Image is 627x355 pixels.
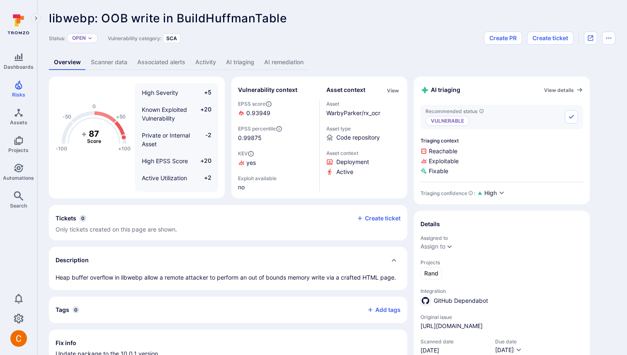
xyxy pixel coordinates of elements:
[238,126,313,132] span: EPSS percentile
[49,297,407,323] div: Collapse tags
[10,330,27,347] img: ACg8ocJuq_DPPTkXyD9OlTnVLvDrpObecjcADscmEHLMiTyEnTELew=s96-c
[420,346,487,355] span: [DATE]
[602,31,615,45] button: Options menu
[31,13,41,23] button: Expand navigation menu
[49,205,407,240] section: tickets card
[385,87,401,94] button: View
[420,86,460,94] h2: AI triaging
[72,35,86,41] button: Open
[484,189,497,197] span: High
[385,86,401,94] div: Click to view all asset context details
[336,168,353,176] span: Click to view evidence
[8,147,29,153] span: Projects
[56,256,89,264] h2: Description
[527,31,574,45] button: Create ticket
[336,158,369,166] span: Click to view evidence
[190,55,221,70] a: Activity
[118,145,131,152] text: +100
[49,11,287,25] span: libwebp: OOB write in BuildHuffmanTable
[425,108,484,114] span: Recommended status
[10,119,27,126] span: Assets
[221,55,259,70] a: AI triaging
[10,203,27,209] span: Search
[446,243,453,250] button: Expand dropdown
[49,35,65,41] span: Status:
[142,106,187,122] span: Known Exploited Vulnerability
[420,190,475,196] div: Triaging confidence :
[78,129,111,145] g: The vulnerability score is based on the parameters defined in the settings
[495,346,522,355] button: [DATE]
[80,215,86,222] span: 0
[108,35,161,41] span: Vulnerability category:
[49,247,407,273] div: Collapse description
[495,338,522,345] span: Due date
[495,346,514,353] span: [DATE]
[484,31,522,45] button: Create PR
[434,297,488,305] span: GitHub Dependabot
[142,157,188,164] span: High EPSS Score
[63,114,71,120] text: -50
[424,269,438,278] span: Rand
[420,147,583,155] span: Reachable
[479,109,484,114] svg: AI triaging agent's recommendation for vulnerability status
[3,175,34,181] span: Automations
[56,226,177,233] span: Only tickets created on this page are shown.
[87,138,101,144] text: Score
[420,157,583,165] span: Exploitable
[56,339,76,347] h2: Fix info
[326,86,365,94] h2: Asset context
[584,31,597,45] div: Open original issue
[484,189,505,198] button: High
[420,322,483,330] a: [URL][DOMAIN_NAME]
[238,150,313,157] span: KEV
[49,55,86,70] a: Overview
[4,64,34,70] span: Dashboards
[56,273,401,282] p: Heap buffer overflow in libwebp allow a remote attacker to perform an out of bounds memory write ...
[357,215,401,222] button: Create ticket
[196,88,211,97] span: +5
[12,92,25,98] span: Risks
[86,55,132,70] a: Scanner data
[420,338,487,345] span: Scanned date
[259,55,309,70] a: AI remediation
[420,167,583,175] span: Fixable
[196,157,211,165] span: +20
[336,133,380,142] span: Code repository
[49,55,615,70] div: Vulnerability tabs
[420,235,583,241] span: Assigned to
[196,174,211,182] span: +2
[420,138,583,144] span: Triaging context
[420,267,442,280] a: Rand
[468,191,473,196] svg: AI Triaging Agent self-evaluates the confidence behind recommended status based on the depth and ...
[49,205,407,240] div: Collapse
[326,101,401,107] span: Asset
[92,103,96,109] text: 0
[238,175,277,181] span: Exploit available
[246,109,270,117] span: 0.93949
[142,132,190,147] span: Private or Internal Asset
[246,159,256,167] span: yes
[360,303,401,316] button: Add tags
[73,307,79,313] span: 0
[33,15,39,22] i: Expand navigation menu
[420,288,583,294] span: Integration
[142,89,178,96] span: High Severity
[544,87,583,93] a: View details
[196,131,211,148] span: -2
[238,183,313,191] span: no
[196,105,211,123] span: +20
[10,330,27,347] div: Camilo Rivera
[425,116,469,126] p: Vulnerable
[326,150,401,156] span: Asset context
[238,101,313,107] span: EPSS score
[116,114,126,120] text: +50
[132,55,190,70] a: Associated alerts
[87,36,92,41] button: Expand dropdown
[56,214,76,222] h2: Tickets
[420,259,583,266] span: Projects
[420,243,445,250] button: Assign to
[565,110,578,123] button: Accept recommended status
[420,220,440,228] h2: Details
